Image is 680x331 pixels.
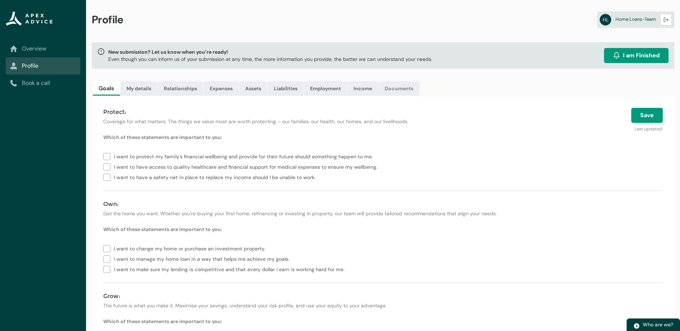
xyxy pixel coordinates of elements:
h4: Protect: [103,108,474,116]
span: I want to manage my home loan in a way that helps me achieve my goals. [114,253,292,264]
p: Coverage for what matters. The things we value most are worth protecting – our families, our heal... [103,118,474,125]
span: New submission? Let us know when you’re ready! [108,48,432,56]
a: Profile [10,62,76,70]
p: Which of these statements are important to you: [103,226,663,233]
span: I want to make sure my lending is competitive and that every dollar I earn is working hard for me. [114,264,347,274]
span: I want to have access to quality healthcare and financial support for medical expenses to ensure ... [114,161,380,172]
span: I want to change my home or purchase an investment property. [114,243,268,253]
a: Expenses [204,81,239,96]
p: Get the home you want. Whether you’re buying your first home, refinancing or investing in propert... [103,210,663,217]
p: Even though you can inform us of your submission at any time, the more information you provide, t... [108,56,432,63]
button: I am Finished [604,48,669,63]
a: Documents [379,81,419,96]
img: play.svg [633,323,640,329]
a: Income [347,81,378,96]
abbr: HL [600,14,611,25]
img: Apex Advice Group [6,11,53,26]
span: I want to protect my family's financial wellbeing and provide for their future should something h... [114,151,376,161]
button: Save [631,108,663,123]
a: Employment [304,81,347,96]
a: Relationships [158,81,203,96]
p: The future is what you make it. Maximise your savings, understand your risk profile, and use your... [103,302,663,309]
a: Assets [239,81,267,96]
span: Home Loans-Team [615,16,656,22]
a: Goals [93,81,120,96]
a: Overview [10,44,76,53]
h4: Own: [103,200,663,208]
p: Last updated: [482,123,663,132]
a: HLHome Loans-Team [597,11,674,28]
button: Logout [660,14,672,25]
p: Which of these statements are important to you: [103,318,663,325]
p: Which of these statements are important to you: [103,134,663,141]
img: alarm.svg [613,52,620,59]
h4: Grow: [103,292,663,301]
a: My details [120,81,157,96]
span: Who are we? [643,321,673,328]
a: Book a call [10,79,76,87]
a: Liabilities [268,81,304,96]
span: I am Finished [623,51,660,60]
span: I want to have a safety net in place to replace my income should I be unable to work. [114,172,318,182]
nav: Sub page [6,40,80,92]
span: Profile [92,13,124,27]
